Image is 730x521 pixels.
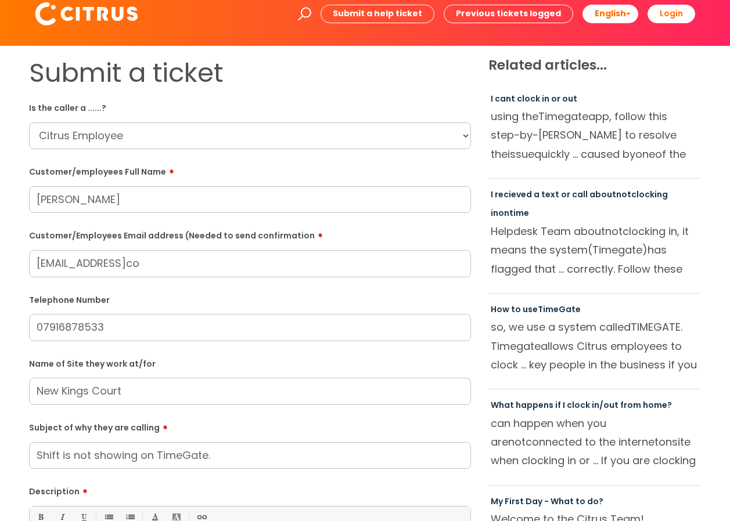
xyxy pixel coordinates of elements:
[29,227,471,241] label: Customer/Employees Email address (Needed to send confirmation
[29,250,471,277] input: Email
[491,222,699,278] p: Helpdesk Team about clocking in, it means the system has flagged that ... correctly. Follow these...
[29,419,471,433] label: Subject of why they are calling
[491,495,603,507] a: My First Day - What to do?
[444,5,573,23] a: Previous tickets logged
[508,435,526,449] span: not
[29,293,471,305] label: Telephone Number
[491,339,541,353] span: Timegate
[508,147,534,161] span: issue
[491,303,581,315] a: How to useTimeGate
[616,189,631,200] span: not
[29,483,471,497] label: Description
[491,318,699,374] p: so, we use a system called allows Citrus employees to clock ... key people in the business if you...
[595,8,626,19] span: English
[491,93,577,104] a: I cant clock in or out
[538,303,581,315] span: TimeGate
[491,189,668,219] a: I recieved a text or call aboutnotclocking inontime
[588,243,648,257] span: (Timegate)
[635,147,655,161] span: one
[631,320,682,334] span: TIMEGATE.
[321,5,434,23] a: Submit a help ticket
[491,399,672,411] a: What happens if I clock in/out from home?
[491,107,699,163] p: using the app, follow this step-by-[PERSON_NAME] to resolve the quickly ... caused by of the comm...
[498,207,509,219] span: on
[29,57,471,89] h1: Submit a ticket
[660,8,683,19] b: Login
[491,414,699,470] p: can happen when you are connected to the internet site when clocking in or ... If you are clockin...
[488,57,701,74] h4: Related articles...
[648,5,695,23] a: Login
[29,101,471,113] label: Is the caller a ......?
[29,357,471,369] label: Name of Site they work at/for
[605,224,623,238] span: not
[29,163,471,177] label: Customer/employees Full Name
[538,109,588,124] span: Timegate
[659,435,672,449] span: on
